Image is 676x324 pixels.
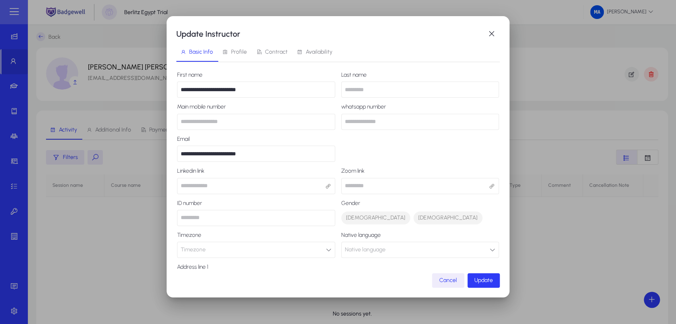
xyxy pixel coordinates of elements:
[265,49,288,55] span: Contract
[432,273,464,288] button: Cancel
[418,214,478,222] span: [DEMOGRAPHIC_DATA]
[345,242,386,258] span: Native language
[231,49,247,55] span: Profile
[181,242,206,258] span: Timezone
[474,277,493,284] span: Update
[467,273,500,288] button: Update
[341,210,499,226] mat-chip-listbox: Gender selection
[177,136,335,142] label: Email
[176,27,484,40] h1: Update Instructor
[189,49,213,55] span: Basic Info
[177,168,335,174] label: Linkedin link
[439,277,457,284] span: Cancel
[177,104,335,110] label: Main mobile number
[341,168,499,174] label: Zoom link
[341,104,499,110] label: whatsapp number
[177,200,335,207] label: ID number
[341,200,499,207] label: Gender
[306,49,332,55] span: Availability
[341,232,499,238] label: Native language
[341,72,499,78] label: Last name
[177,232,335,238] label: Timezone
[177,264,499,270] label: Address line 1
[177,72,335,78] label: First name
[346,214,405,222] span: [DEMOGRAPHIC_DATA]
